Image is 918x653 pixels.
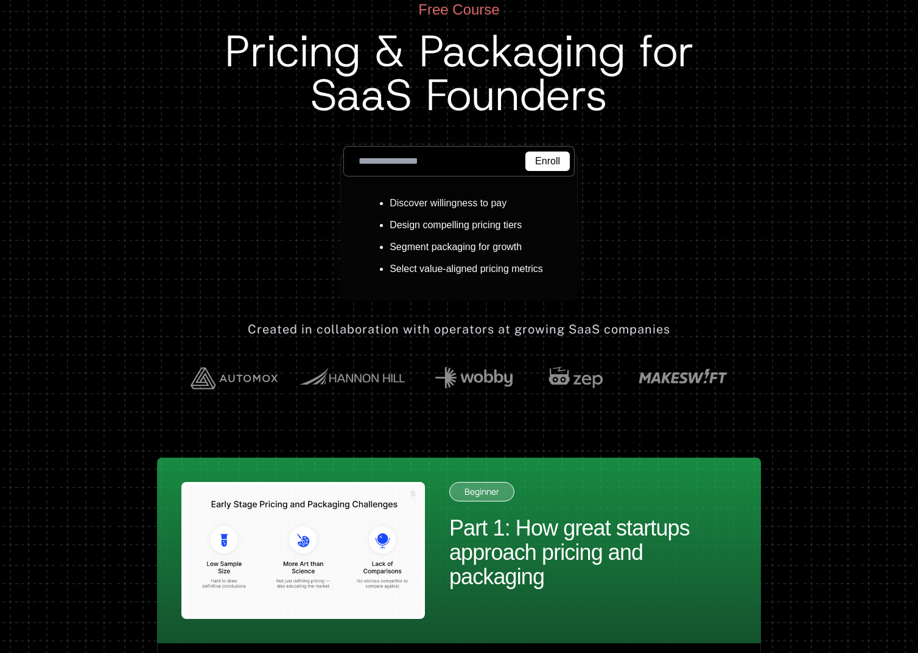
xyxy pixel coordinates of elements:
div: Part 1: How great startups approach pricing and packaging [449,516,737,589]
li: Segment packaging for growth [390,240,543,254]
button: Enroll [525,152,570,171]
li: Design compelling pricing tiers [390,218,543,232]
img: image (34).png [181,482,425,619]
div: Created in collaboration with operators at growing SaaS companies [248,321,670,338]
h1: Pricing & Packaging for SaaS Founders [225,29,694,117]
li: Discover willingness to pay [390,196,543,211]
div: beginner [449,482,514,501]
li: Select value-aligned pricing metrics [390,262,543,276]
